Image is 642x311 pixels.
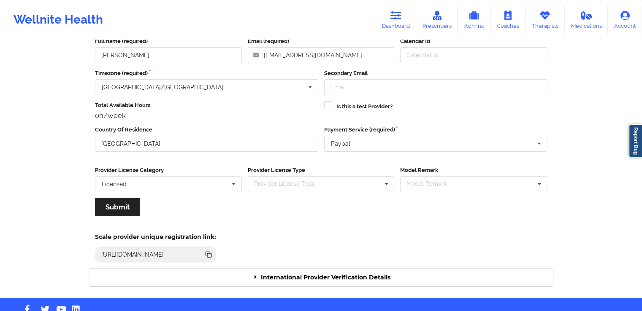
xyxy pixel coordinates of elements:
[252,179,328,189] div: Provider License Type
[95,233,216,241] h5: Scale provider unique registration link:
[102,181,127,187] div: Licensed
[248,37,395,46] label: Email (required)
[608,6,642,34] a: Account
[95,37,242,46] label: Full name (required)
[526,6,565,34] a: Therapists
[458,6,490,34] a: Admins
[628,124,642,158] a: Report Bug
[404,179,459,189] div: Model Remark
[95,111,318,120] div: 0h/week
[102,84,223,90] div: [GEOGRAPHIC_DATA]/[GEOGRAPHIC_DATA]
[95,166,242,174] label: Provider License Category
[400,37,547,46] label: Calendar Id
[490,6,526,34] a: Coaches
[248,47,395,63] input: Email address
[400,166,547,174] label: Model Remark
[95,101,318,110] label: Total Available Hours
[89,269,553,286] div: International Provider Verification Details
[248,166,395,174] label: Provider License Type
[95,47,242,63] input: Full name
[565,6,608,34] a: Medications
[376,6,416,34] a: Dashboard
[324,79,547,95] input: Email
[95,69,318,78] label: Timezone (required)
[336,102,393,111] label: Is this a test Provider?
[331,141,350,147] div: Paypal
[95,126,318,134] label: Country Of Residence
[416,6,458,34] a: Prescribers
[95,198,140,216] button: Submit
[324,69,547,78] label: Secondary Email
[98,250,168,259] div: [URL][DOMAIN_NAME]
[324,126,547,134] label: Payment Service (required)
[400,47,547,63] input: Calendar Id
